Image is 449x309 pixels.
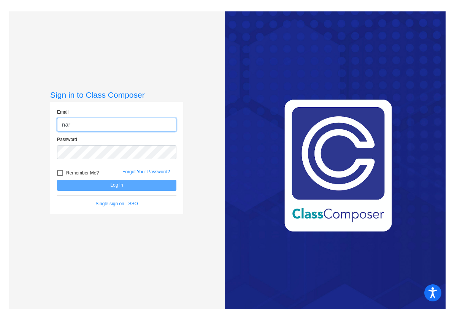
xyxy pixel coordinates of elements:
a: Forgot Your Password? [122,169,170,174]
h3: Sign in to Class Composer [50,90,183,100]
label: Email [57,109,68,116]
a: Single sign on - SSO [95,201,138,206]
label: Password [57,136,77,143]
button: Log In [57,180,176,191]
span: Remember Me? [66,168,99,177]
